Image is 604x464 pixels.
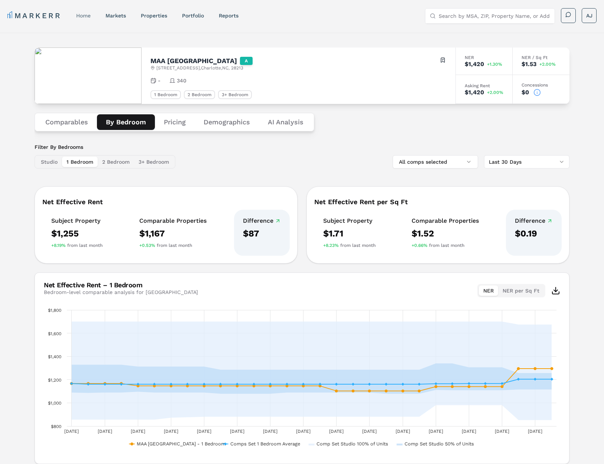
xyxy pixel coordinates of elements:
path: Friday, 1 Aug 2025, 1,103. MAA Chancellor Park - 1 Bedroom. [368,389,371,392]
div: $0 [522,89,529,95]
text: [DATE] [362,429,377,434]
div: $1.71 [323,228,376,239]
div: from last month [323,242,376,248]
path: Sunday, 27 Jul 2025, 1,161. Comps Set 1 Bedroom Average. [286,383,289,386]
path: Monday, 21 Jul 2025, 1,161. Comps Set 1 Bedroom Average. [186,383,189,386]
a: markets [105,13,126,19]
span: +8.23% [323,242,339,248]
text: [DATE] [329,429,344,434]
div: $1,167 [139,228,207,239]
path: Saturday, 2 Aug 2025, 1,103. MAA Chancellor Park - 1 Bedroom. [385,389,388,392]
div: from last month [139,242,207,248]
path: Sunday, 3 Aug 2025, 1,161. Comps Set 1 Bedroom Average. [402,383,405,386]
text: $1,400 [48,354,61,359]
button: Comparables [36,114,97,130]
input: Search by MSA, ZIP, Property Name, or Address [439,9,550,23]
path: Thursday, 17 Jul 2025, 1,161. Comps Set 1 Bedroom Average. [120,383,123,386]
path: Sunday, 10 Aug 2025, 1,204.33. Comps Set 1 Bedroom Average. [517,378,520,380]
div: NER [465,55,503,60]
path: Sunday, 20 Jul 2025, 1,161. Comps Set 1 Bedroom Average. [170,383,173,386]
g: Comp Set Studio 100% of Units, series 3 of 4 with 30 data points. [70,320,553,422]
div: $1.53 [522,61,536,67]
button: AJ [582,8,597,23]
span: +0.66% [412,242,428,248]
div: $1,420 [465,89,484,95]
path: Wednesday, 16 Jul 2025, 1,161. Comps Set 1 Bedroom Average. [104,383,107,386]
text: [DATE] [164,429,178,434]
h2: MAA [GEOGRAPHIC_DATA] [150,58,237,64]
text: $1,800 [48,308,61,313]
text: $1,200 [48,378,61,383]
span: +1.30% [487,62,502,66]
path: Sunday, 10 Aug 2025, 1,295.2233333333334. MAA Chancellor Park - 1 Bedroom. [517,367,520,370]
div: Difference [243,217,281,225]
button: AI Analysis [259,114,312,130]
span: +2.00% [487,90,503,95]
a: home [76,13,91,19]
div: Subject Property [51,217,103,225]
path: Saturday, 26 Jul 2025, 1,161. Comps Set 1 Bedroom Average. [269,383,272,386]
span: +8.19% [51,242,66,248]
div: 3+ Bedroom [218,90,252,99]
text: [DATE] [429,429,443,434]
path: Wednesday, 6 Aug 2025, 1,165.33. Comps Set 1 Bedroom Average. [451,382,454,385]
text: [DATE] [396,429,410,434]
button: Pricing [155,114,195,130]
div: Asking Rent [465,84,503,88]
button: Studio [36,157,62,167]
path: Thursday, 24 Jul 2025, 1,161. Comps Set 1 Bedroom Average. [236,383,239,386]
path: Monday, 4 Aug 2025, 1,161. Comps Set 1 Bedroom Average. [418,383,421,386]
text: [DATE] [495,429,509,434]
div: Net Effective Rent – 1 Bedroom [44,282,198,288]
div: $0.19 [515,228,553,239]
text: [DATE] [296,429,311,434]
div: from last month [51,242,103,248]
a: reports [219,13,238,19]
path: Friday, 18 Jul 2025, 1,161. Comps Set 1 Bedroom Average. [137,383,140,386]
button: Show Comps Set 1 Bedroom Average [223,441,301,447]
path: Tuesday, 15 Jul 2025, 1,161. Comps Set 1 Bedroom Average. [87,383,90,386]
span: [STREET_ADDRESS] , Charlotte , NC , 28213 [156,65,243,71]
text: $1,600 [48,331,61,336]
path: Tuesday, 12 Aug 2025, 1,204.33. Comps Set 1 Bedroom Average. [551,378,553,380]
div: A [240,57,253,65]
div: $1.52 [412,228,479,239]
span: - [158,77,160,84]
button: 2 Bedroom [98,157,134,167]
path: Friday, 8 Aug 2025, 1,140. MAA Chancellor Park - 1 Bedroom. [484,385,487,388]
path: Monday, 11 Aug 2025, 1,295.2233333333334. MAA Chancellor Park - 1 Bedroom. [534,367,537,370]
button: NER [479,285,498,296]
text: [DATE] [64,429,79,434]
button: Show Comp Set Studio 50% of Units [397,441,475,447]
path: Saturday, 9 Aug 2025, 1,140. MAA Chancellor Park - 1 Bedroom. [501,385,504,388]
path: Monday, 4 Aug 2025, 1,103. MAA Chancellor Park - 1 Bedroom. [418,389,421,392]
path: Tuesday, 5 Aug 2025, 1,140. MAA Chancellor Park - 1 Bedroom. [435,385,438,388]
a: MARKERR [7,10,61,21]
path: Sunday, 3 Aug 2025, 1,103. MAA Chancellor Park - 1 Bedroom. [402,389,405,392]
path: Monday, 28 Jul 2025, 1,161. Comps Set 1 Bedroom Average. [302,383,305,386]
a: Portfolio [182,13,204,19]
path: Wednesday, 6 Aug 2025, 1,140. MAA Chancellor Park - 1 Bedroom. [451,385,454,388]
div: Comparable Properties [412,217,479,225]
button: All comps selected [393,155,478,169]
path: Thursday, 7 Aug 2025, 1,166.75. Comps Set 1 Bedroom Average. [468,382,471,385]
path: Thursday, 7 Aug 2025, 1,140. MAA Chancellor Park - 1 Bedroom. [468,385,471,388]
a: properties [141,13,167,19]
path: Friday, 1 Aug 2025, 1,161. Comps Set 1 Bedroom Average. [368,383,371,386]
button: Show MAA Chancellor Park - 1 Bedroom [129,441,215,447]
path: Tuesday, 29 Jul 2025, 1,161. Comps Set 1 Bedroom Average. [319,383,322,386]
text: [DATE] [230,429,244,434]
path: Tuesday, 12 Aug 2025, 1,295.2233333333334. MAA Chancellor Park - 1 Bedroom. [551,367,553,370]
path: Thursday, 31 Jul 2025, 1,103. MAA Chancellor Park - 1 Bedroom. [352,389,355,392]
button: Show Comp Set Studio 100% of Units [309,441,389,447]
span: AJ [586,12,592,19]
button: Demographics [195,114,259,130]
path: Saturday, 19 Jul 2025, 1,161. Comps Set 1 Bedroom Average. [153,383,156,386]
text: $1,000 [48,401,61,406]
div: Subject Property [323,217,376,225]
div: $1,420 [465,61,484,67]
text: [DATE] [528,429,542,434]
text: [DATE] [197,429,211,434]
path: Tuesday, 22 Jul 2025, 1,161. Comps Set 1 Bedroom Average. [203,383,206,386]
div: Net Effective Rent per Sq Ft [314,199,562,205]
